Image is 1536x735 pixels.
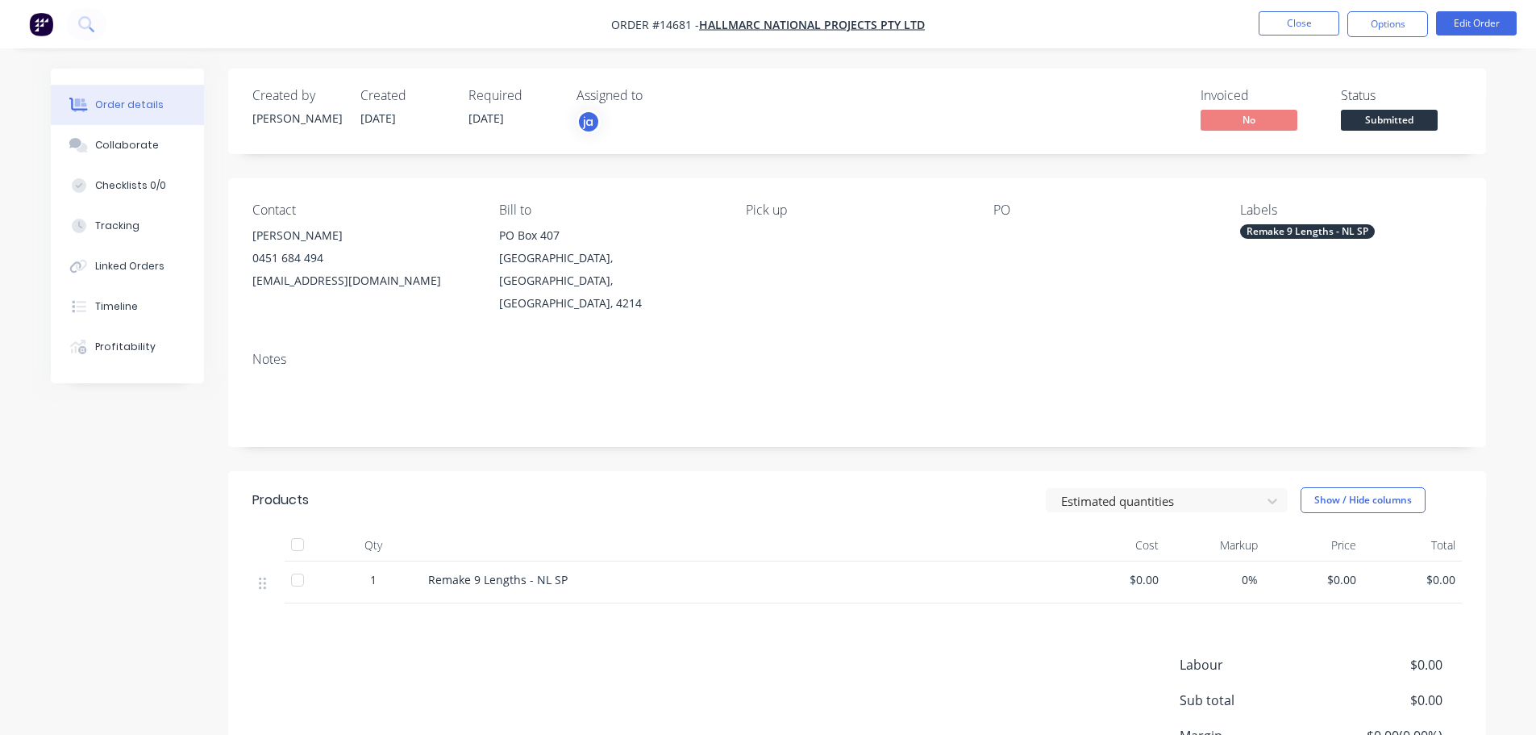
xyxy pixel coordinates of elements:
[577,88,738,103] div: Assigned to
[1240,224,1375,239] div: Remake 9 Lengths - NL SP
[1165,529,1264,562] div: Markup
[1073,571,1159,588] span: $0.00
[325,529,422,562] div: Qty
[1347,11,1428,37] button: Options
[1172,571,1258,588] span: 0%
[51,246,204,286] button: Linked Orders
[1322,655,1442,674] span: $0.00
[370,571,377,588] span: 1
[51,125,204,165] button: Collaborate
[1301,487,1426,513] button: Show / Hide columns
[1363,529,1462,562] div: Total
[499,224,720,247] div: PO Box 407
[252,352,1462,367] div: Notes
[499,203,720,218] div: Bill to
[499,224,720,315] div: PO Box 407[GEOGRAPHIC_DATA], [GEOGRAPHIC_DATA], [GEOGRAPHIC_DATA], 4214
[699,17,925,32] a: Hallmarc National Projects Pty Ltd
[1436,11,1517,35] button: Edit Order
[746,203,967,218] div: Pick up
[51,327,204,367] button: Profitability
[428,572,568,587] span: Remake 9 Lengths - NL SP
[1180,691,1323,710] span: Sub total
[51,206,204,246] button: Tracking
[468,111,504,126] span: [DATE]
[1271,571,1357,588] span: $0.00
[95,98,164,112] div: Order details
[95,178,166,193] div: Checklists 0/0
[252,110,341,127] div: [PERSON_NAME]
[95,219,139,233] div: Tracking
[252,203,473,218] div: Contact
[1180,655,1323,674] span: Labour
[611,17,699,32] span: Order #14681 -
[1341,110,1438,134] button: Submitted
[577,110,601,134] button: ja
[95,299,138,314] div: Timeline
[252,491,309,510] div: Products
[252,247,473,269] div: 0451 684 494
[252,224,473,247] div: [PERSON_NAME]
[360,88,449,103] div: Created
[468,88,557,103] div: Required
[1240,203,1461,218] div: Labels
[252,224,473,292] div: [PERSON_NAME]0451 684 494[EMAIL_ADDRESS][DOMAIN_NAME]
[51,286,204,327] button: Timeline
[1201,88,1322,103] div: Invoiced
[252,269,473,292] div: [EMAIL_ADDRESS][DOMAIN_NAME]
[252,88,341,103] div: Created by
[1341,88,1462,103] div: Status
[1067,529,1166,562] div: Cost
[1259,11,1339,35] button: Close
[51,165,204,206] button: Checklists 0/0
[993,203,1214,218] div: PO
[1322,691,1442,710] span: $0.00
[95,138,159,152] div: Collaborate
[1341,110,1438,130] span: Submitted
[29,12,53,36] img: Factory
[51,85,204,125] button: Order details
[360,111,396,126] span: [DATE]
[1201,110,1297,130] span: No
[499,247,720,315] div: [GEOGRAPHIC_DATA], [GEOGRAPHIC_DATA], [GEOGRAPHIC_DATA], 4214
[1369,571,1455,588] span: $0.00
[1264,529,1363,562] div: Price
[95,259,164,274] div: Linked Orders
[95,340,156,354] div: Profitability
